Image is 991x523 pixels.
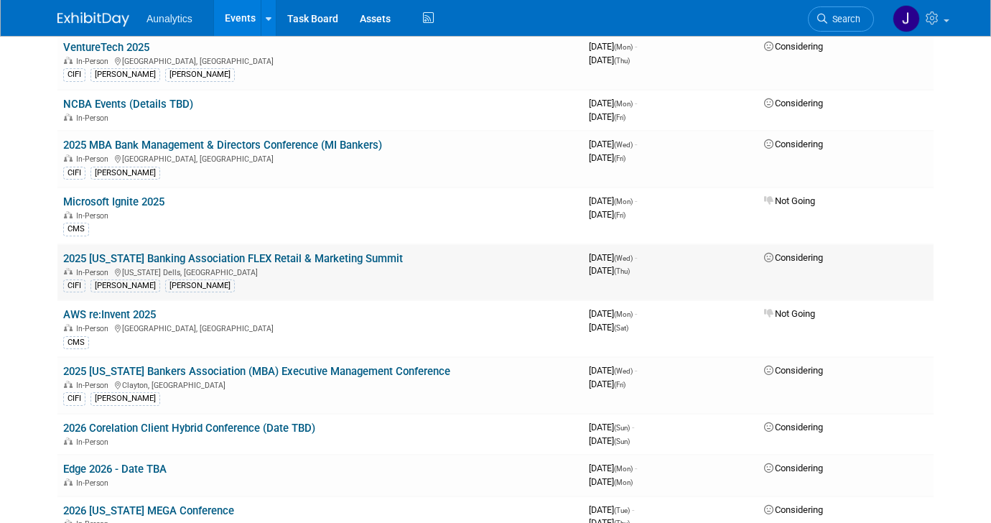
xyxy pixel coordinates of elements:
[589,365,637,376] span: [DATE]
[589,504,634,515] span: [DATE]
[893,5,920,32] img: Julie Grisanti-Cieslak
[64,268,73,275] img: In-Person Event
[64,438,73,445] img: In-Person Event
[635,41,637,52] span: -
[589,55,630,65] span: [DATE]
[76,268,113,277] span: In-Person
[632,422,634,432] span: -
[64,57,73,64] img: In-Person Event
[589,209,625,220] span: [DATE]
[63,98,193,111] a: NCBA Events (Details TBD)
[63,336,89,349] div: CMS
[764,139,823,149] span: Considering
[589,111,625,122] span: [DATE]
[808,6,874,32] a: Search
[589,265,630,276] span: [DATE]
[635,463,637,473] span: -
[764,41,823,52] span: Considering
[63,504,234,517] a: 2026 [US_STATE] MEGA Conference
[614,198,633,205] span: (Mon)
[63,392,85,405] div: CIFI
[764,365,823,376] span: Considering
[64,211,73,218] img: In-Person Event
[614,114,625,121] span: (Fri)
[57,12,129,27] img: ExhibitDay
[614,324,628,332] span: (Sat)
[63,322,577,333] div: [GEOGRAPHIC_DATA], [GEOGRAPHIC_DATA]
[614,57,630,65] span: (Thu)
[589,139,637,149] span: [DATE]
[64,114,73,121] img: In-Person Event
[63,223,89,236] div: CMS
[589,322,628,333] span: [DATE]
[635,252,637,263] span: -
[76,154,113,164] span: In-Person
[589,476,633,487] span: [DATE]
[63,279,85,292] div: CIFI
[63,55,577,66] div: [GEOGRAPHIC_DATA], [GEOGRAPHIC_DATA]
[63,308,156,321] a: AWS re:Invent 2025
[614,381,625,389] span: (Fri)
[614,100,633,108] span: (Mon)
[63,195,164,208] a: Microsoft Ignite 2025
[589,41,637,52] span: [DATE]
[614,438,630,445] span: (Sun)
[589,435,630,446] span: [DATE]
[64,324,73,331] img: In-Person Event
[635,139,637,149] span: -
[63,252,403,265] a: 2025 [US_STATE] Banking Association FLEX Retail & Marketing Summit
[614,141,633,149] span: (Wed)
[64,154,73,162] img: In-Person Event
[90,279,160,292] div: [PERSON_NAME]
[64,381,73,388] img: In-Person Event
[614,310,633,318] span: (Mon)
[614,154,625,162] span: (Fri)
[63,41,149,54] a: VentureTech 2025
[589,379,625,389] span: [DATE]
[589,195,637,206] span: [DATE]
[764,308,815,319] span: Not Going
[589,152,625,163] span: [DATE]
[764,504,823,515] span: Considering
[76,478,113,488] span: In-Person
[589,252,637,263] span: [DATE]
[614,367,633,375] span: (Wed)
[63,422,315,435] a: 2026 Corelation Client Hybrid Conference (Date TBD)
[76,211,113,221] span: In-Person
[589,463,637,473] span: [DATE]
[63,139,382,152] a: 2025 MBA Bank Management & Directors Conference (MI Bankers)
[63,167,85,180] div: CIFI
[635,98,637,108] span: -
[614,43,633,51] span: (Mon)
[614,478,633,486] span: (Mon)
[614,211,625,219] span: (Fri)
[764,98,823,108] span: Considering
[90,68,160,81] div: [PERSON_NAME]
[63,365,450,378] a: 2025 [US_STATE] Bankers Association (MBA) Executive Management Conference
[589,98,637,108] span: [DATE]
[146,13,192,24] span: Aunalytics
[76,324,113,333] span: In-Person
[589,308,637,319] span: [DATE]
[764,195,815,206] span: Not Going
[63,379,577,390] div: Clayton, [GEOGRAPHIC_DATA]
[63,266,577,277] div: [US_STATE] Dells, [GEOGRAPHIC_DATA]
[63,152,577,164] div: [GEOGRAPHIC_DATA], [GEOGRAPHIC_DATA]
[827,14,860,24] span: Search
[165,68,235,81] div: [PERSON_NAME]
[76,381,113,390] span: In-Person
[764,463,823,473] span: Considering
[764,252,823,263] span: Considering
[635,195,637,206] span: -
[632,504,634,515] span: -
[90,392,160,405] div: [PERSON_NAME]
[64,478,73,486] img: In-Person Event
[614,506,630,514] span: (Tue)
[614,254,633,262] span: (Wed)
[165,279,235,292] div: [PERSON_NAME]
[614,465,633,473] span: (Mon)
[635,308,637,319] span: -
[764,422,823,432] span: Considering
[614,424,630,432] span: (Sun)
[90,167,160,180] div: [PERSON_NAME]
